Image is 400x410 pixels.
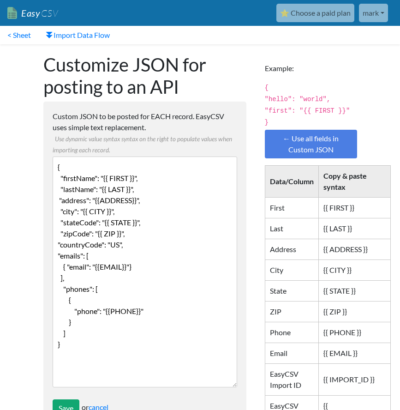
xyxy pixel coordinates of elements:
[265,84,350,126] code: { "hello": "world", "first": "{{ FIRST }}" }
[7,4,58,23] a: EasyCSV
[43,54,246,98] h1: Customize JSON for posting to an API
[265,130,357,158] a: ← Use all fields in Custom JSON
[276,4,354,22] a: ⭐ Choose a paid plan
[38,26,117,44] a: Import Data Flow
[53,157,237,387] textarea: { "firstName": "{{ FIRST }}", "lastName": "{{ LAST }}", "address": "{{ADDRESS}}", "city": "{{ CIT...
[53,135,232,154] span: Use dynamic value syntax syntax on the right to populate values when importing each record.
[265,166,318,198] th: Data/Column
[318,166,390,198] th: Copy & paste syntax
[361,373,391,401] iframe: chat widget
[265,54,357,74] p: Example:
[265,364,318,396] td: EasyCSV Import ID
[225,167,391,368] iframe: chat widget
[359,4,388,22] a: mark
[318,364,390,396] td: {{ IMPORT_ID }}
[53,111,237,155] label: Custom JSON to be posted for EACH record. EasyCSV uses simple text replacement.
[40,7,58,19] span: CSV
